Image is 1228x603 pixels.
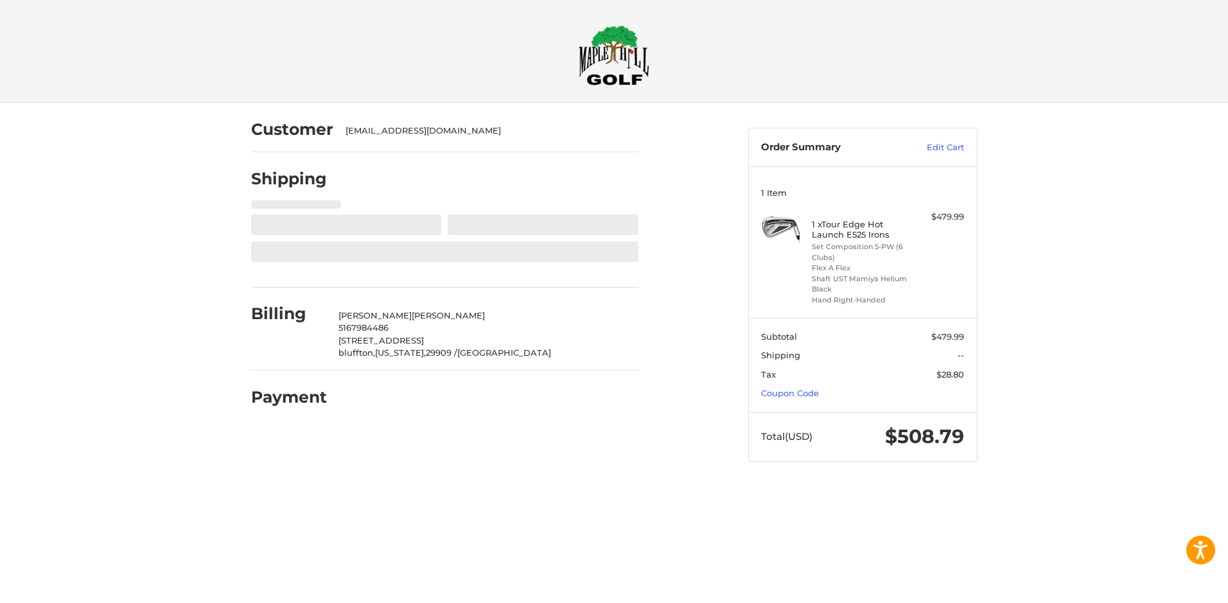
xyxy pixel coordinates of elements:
[338,322,389,333] span: 5167984486
[812,295,910,306] li: Hand Right-Handed
[812,274,910,295] li: Shaft UST Mamiya Helium Black
[761,141,899,154] h3: Order Summary
[761,188,964,198] h3: 1 Item
[761,388,819,398] a: Coupon Code
[812,241,910,263] li: Set Composition 5-PW (6 Clubs)
[761,350,800,360] span: Shipping
[251,119,333,139] h2: Customer
[346,125,626,137] div: [EMAIL_ADDRESS][DOMAIN_NAME]
[426,347,457,358] span: 29909 /
[936,369,964,380] span: $28.80
[338,310,412,320] span: [PERSON_NAME]
[457,347,551,358] span: [GEOGRAPHIC_DATA]
[13,548,153,590] iframe: Gorgias live chat messenger
[885,424,964,448] span: $508.79
[412,310,485,320] span: [PERSON_NAME]
[251,304,326,324] h2: Billing
[338,335,424,345] span: [STREET_ADDRESS]
[812,219,910,240] h4: 1 x Tour Edge Hot Launch E525 Irons
[375,347,426,358] span: [US_STATE],
[1122,568,1228,603] iframe: Google Customer Reviews
[958,350,964,360] span: --
[913,211,964,223] div: $479.99
[931,331,964,342] span: $479.99
[338,347,375,358] span: bluffton,
[251,387,327,407] h2: Payment
[761,369,776,380] span: Tax
[761,331,797,342] span: Subtotal
[251,169,327,189] h2: Shipping
[812,263,910,274] li: Flex A Flex
[899,141,964,154] a: Edit Cart
[761,430,812,442] span: Total (USD)
[579,25,649,85] img: Maple Hill Golf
